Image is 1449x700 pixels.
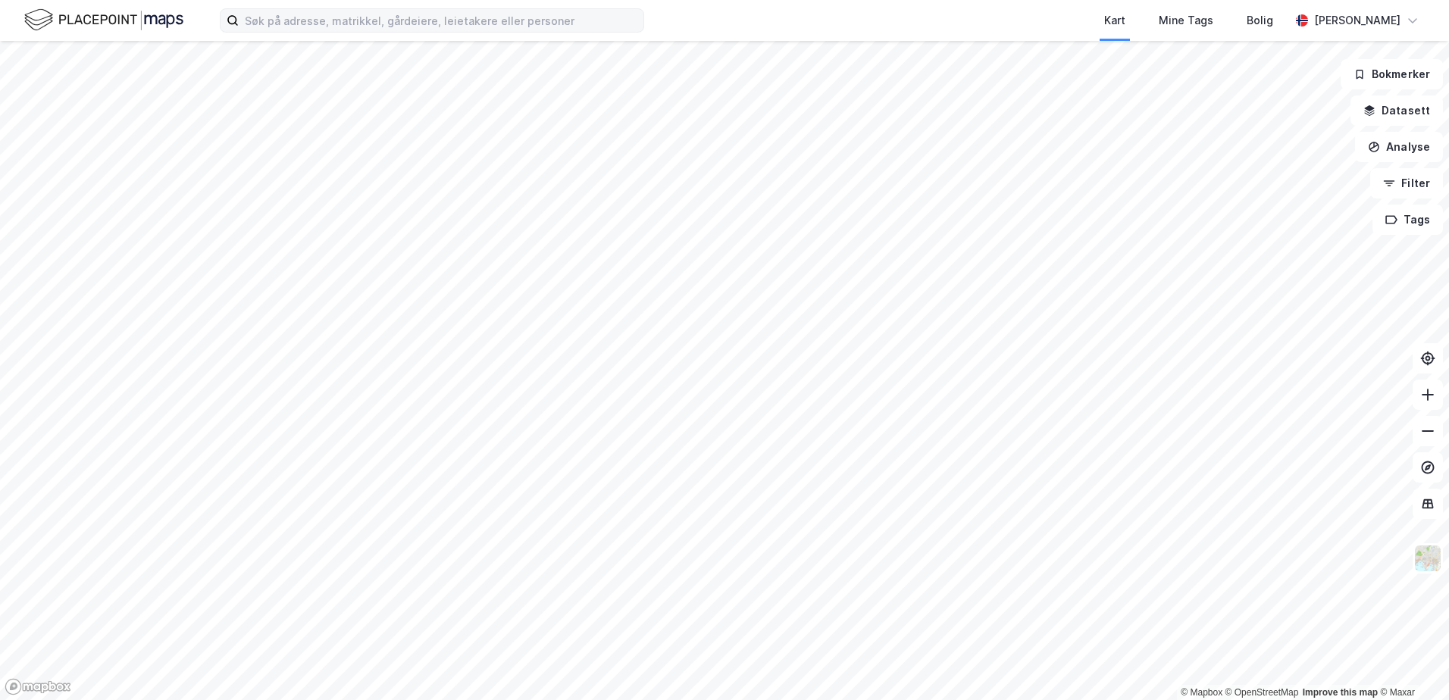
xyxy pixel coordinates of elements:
a: OpenStreetMap [1225,687,1299,698]
a: Mapbox homepage [5,678,71,695]
button: Analyse [1355,132,1443,162]
button: Tags [1372,205,1443,235]
a: Improve this map [1303,687,1378,698]
iframe: Chat Widget [1373,627,1449,700]
button: Filter [1370,168,1443,198]
div: Kart [1104,11,1125,30]
div: [PERSON_NAME] [1314,11,1400,30]
input: Søk på adresse, matrikkel, gårdeiere, leietakere eller personer [239,9,643,32]
div: Bolig [1247,11,1273,30]
button: Datasett [1350,95,1443,126]
img: logo.f888ab2527a4732fd821a326f86c7f29.svg [24,7,183,33]
button: Bokmerker [1341,59,1443,89]
img: Z [1413,544,1442,573]
div: Kontrollprogram for chat [1373,627,1449,700]
div: Mine Tags [1159,11,1213,30]
a: Mapbox [1181,687,1222,698]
